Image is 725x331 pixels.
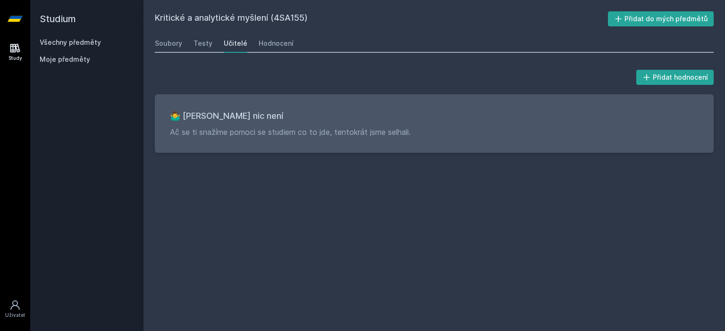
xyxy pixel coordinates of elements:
a: Uživatel [2,295,28,323]
a: Testy [194,34,212,53]
h2: Kritické a analytické myšlení (4SA155) [155,11,608,26]
a: Study [2,38,28,66]
div: Soubory [155,39,182,48]
div: Uživatel [5,312,25,319]
a: Hodnocení [259,34,294,53]
p: Ač se ti snažíme pomoci se studiem co to jde, tentokrát jsme selhali. [170,126,699,138]
a: Všechny předměty [40,38,101,46]
button: Přidat do mých předmětů [608,11,714,26]
button: Přidat hodnocení [636,70,714,85]
div: Study [8,55,22,62]
a: Soubory [155,34,182,53]
a: Učitelé [224,34,247,53]
div: Testy [194,39,212,48]
h3: 🤷‍♂️ [PERSON_NAME] nic není [170,109,699,123]
div: Učitelé [224,39,247,48]
span: Moje předměty [40,55,90,64]
div: Hodnocení [259,39,294,48]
